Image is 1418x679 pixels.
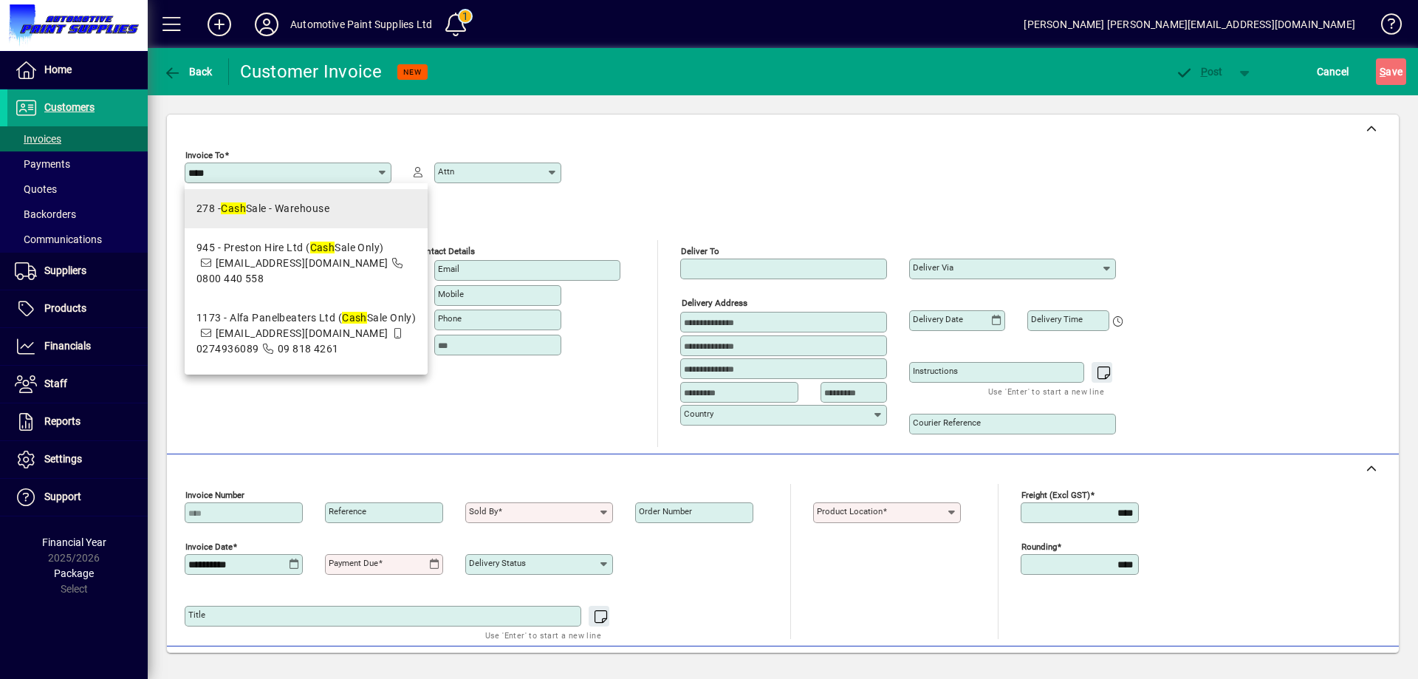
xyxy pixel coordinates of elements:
span: 09 818 4261 [278,343,339,355]
mat-label: Instructions [913,366,958,376]
mat-label: Deliver via [913,262,953,273]
a: Reports [7,403,148,440]
span: [EMAIL_ADDRESS][DOMAIN_NAME] [216,257,388,269]
div: Customer Invoice [240,60,383,83]
span: Support [44,491,81,502]
em: Cash [221,202,246,214]
span: Financial Year [42,536,106,548]
mat-label: Deliver To [681,246,719,256]
a: Financials [7,328,148,365]
mat-label: Payment due [329,558,378,568]
mat-hint: Use 'Enter' to start a new line [485,627,601,644]
mat-option: 945 - Preston Hire Ltd (Cash Sale Only) [185,228,428,298]
span: NEW [403,67,422,77]
button: Post [1168,58,1230,85]
mat-label: Order number [639,506,692,516]
button: Cancel [1313,58,1353,85]
span: 0800 440 558 [196,273,264,284]
mat-label: Sold by [469,506,498,516]
a: Support [7,479,148,516]
div: 1173 - Alfa Panelbeaters Ltd ( Sale Only) [196,310,416,326]
a: Backorders [7,202,148,227]
mat-label: Invoice To [185,150,225,160]
mat-label: Title [188,610,205,620]
mat-label: Rounding [1021,542,1057,552]
span: Quotes [15,183,57,195]
mat-option: 1173 - Alfa Panelbeaters Ltd (Cash Sale Only) [185,298,428,369]
mat-label: Email [438,264,459,274]
a: Settings [7,441,148,478]
span: Financials [44,340,91,352]
a: Staff [7,366,148,403]
button: Save [1376,58,1406,85]
mat-label: Invoice date [185,542,233,552]
mat-option: 278 - Cash Sale - Warehouse [185,189,428,228]
span: Payments [15,158,70,170]
span: Backorders [15,208,76,220]
app-page-header-button: Back [148,58,229,85]
div: 278 - Sale - Warehouse [196,201,329,216]
a: Knowledge Base [1370,3,1400,51]
mat-label: Mobile [438,289,464,299]
span: Cancel [1317,60,1349,83]
span: ost [1175,66,1223,78]
a: Quotes [7,177,148,202]
button: Profile [243,11,290,38]
span: [EMAIL_ADDRESS][DOMAIN_NAME] [216,327,388,339]
span: Invoices [15,133,61,145]
mat-label: Product location [817,506,883,516]
em: Cash [310,242,335,253]
span: S [1380,66,1386,78]
span: Package [54,567,94,579]
span: Settings [44,453,82,465]
mat-label: Delivery date [913,314,963,324]
span: Staff [44,378,67,389]
span: Home [44,64,72,75]
span: Reports [44,415,81,427]
div: [PERSON_NAME] [PERSON_NAME][EMAIL_ADDRESS][DOMAIN_NAME] [1024,13,1355,36]
mat-label: Invoice number [185,490,244,500]
mat-hint: Use 'Enter' to start a new line [988,383,1104,400]
button: Add [196,11,243,38]
span: Communications [15,233,102,245]
mat-label: Country [684,409,713,419]
div: 945 - Preston Hire Ltd ( Sale Only) [196,240,416,256]
span: 0274936089 [196,343,258,355]
span: ave [1380,60,1402,83]
span: Customers [44,101,95,113]
mat-label: Courier Reference [913,417,981,428]
a: Products [7,290,148,327]
span: Back [163,66,213,78]
mat-label: Reference [329,506,366,516]
a: Invoices [7,126,148,151]
span: Suppliers [44,265,86,276]
mat-label: Delivery time [1031,314,1083,324]
div: Automotive Paint Supplies Ltd [290,13,432,36]
button: Back [160,58,216,85]
a: Payments [7,151,148,177]
a: Home [7,52,148,89]
a: Suppliers [7,253,148,290]
span: P [1201,66,1208,78]
mat-label: Freight (excl GST) [1021,490,1090,500]
em: Cash [342,312,367,324]
a: Communications [7,227,148,252]
span: Products [44,302,86,314]
mat-label: Attn [438,166,454,177]
mat-label: Delivery status [469,558,526,568]
mat-label: Phone [438,313,462,324]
